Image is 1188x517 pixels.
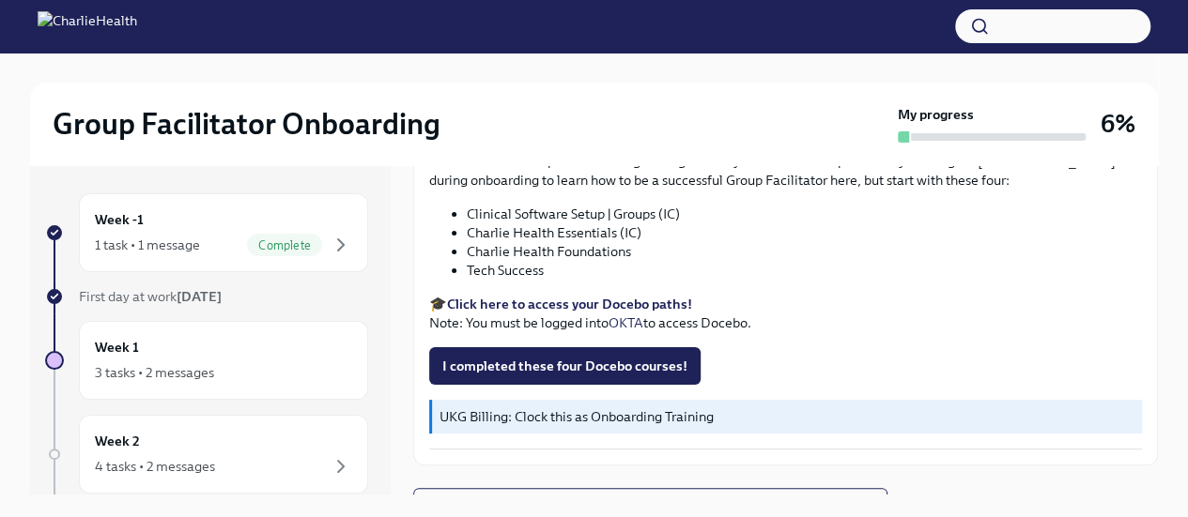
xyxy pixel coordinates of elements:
div: 3 tasks • 2 messages [95,363,214,382]
a: Week -11 task • 1 messageComplete [45,193,368,272]
a: OKTA [609,314,643,331]
strong: My progress [898,105,974,124]
a: Week 24 tasks • 2 messages [45,415,368,494]
li: Clinical Software Setup | Groups (IC) [467,205,1142,223]
a: Click here to access your Docebo paths! [447,296,692,312]
span: I completed these four Docebo courses! [442,357,687,375]
a: First day at work[DATE] [45,287,368,306]
h3: 6% [1101,107,1135,141]
span: First day at work [79,288,222,305]
h6: Week 2 [95,431,140,451]
li: Tech Success [467,261,1142,280]
p: 🎓 Note: You must be logged into to access Docebo. [429,295,1142,332]
li: Charlie Health Foundations [467,242,1142,261]
h6: Week -1 [95,209,144,230]
h2: Group Facilitator Onboarding [53,105,440,143]
div: 4 tasks • 2 messages [95,457,215,476]
p: Docebo is our role-specific learning management system. You'll complete many trainings in [GEOGRA... [429,152,1142,190]
button: I completed these four Docebo courses! [429,347,701,385]
p: UKG Billing: Clock this as Onboarding Training [440,407,1134,426]
img: CharlieHealth [38,11,137,41]
span: Complete [247,238,322,252]
a: Week 13 tasks • 2 messages [45,321,368,400]
li: Charlie Health Essentials (IC) [467,223,1142,242]
h6: Week 1 [95,337,139,357]
strong: [DATE] [177,288,222,305]
div: 1 task • 1 message [95,236,200,254]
